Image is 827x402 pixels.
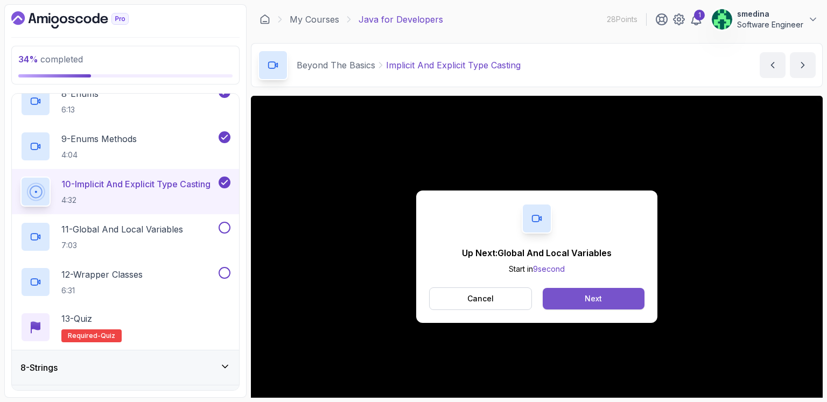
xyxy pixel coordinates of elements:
[61,132,137,145] p: 9 - Enums Methods
[61,285,143,296] p: 6:31
[585,293,602,304] div: Next
[61,223,183,236] p: 11 - Global And Local Variables
[790,52,816,78] button: next content
[61,268,143,281] p: 12 - Wrapper Classes
[386,59,521,72] p: Implicit And Explicit Type Casting
[533,264,565,273] span: 9 second
[12,350,239,385] button: 8-Strings
[290,13,339,26] a: My Courses
[690,13,703,26] a: 1
[20,312,230,342] button: 13-QuizRequired-quiz
[20,131,230,161] button: 9-Enums Methods4:04
[359,13,443,26] p: Java for Developers
[737,19,803,30] p: Software Engineer
[260,14,270,25] a: Dashboard
[20,177,230,207] button: 10-Implicit And Explicit Type Casting4:32
[11,11,153,29] a: Dashboard
[462,264,612,274] p: Start in
[18,54,38,65] span: 34 %
[462,246,612,259] p: Up Next: Global And Local Variables
[18,54,83,65] span: completed
[694,10,705,20] div: 1
[68,332,101,340] span: Required-
[543,288,644,309] button: Next
[61,150,137,160] p: 4:04
[20,222,230,252] button: 11-Global And Local Variables7:03
[61,104,99,115] p: 6:13
[20,361,58,374] h3: 8 - Strings
[61,195,211,206] p: 4:32
[101,332,115,340] span: quiz
[61,87,99,100] p: 8 - Enums
[61,178,211,191] p: 10 - Implicit And Explicit Type Casting
[297,59,375,72] p: Beyond The Basics
[61,240,183,251] p: 7:03
[61,312,92,325] p: 13 - Quiz
[711,9,818,30] button: user profile imagesmedinaSoftware Engineer
[467,293,494,304] p: Cancel
[760,52,786,78] button: previous content
[20,86,230,116] button: 8-Enums6:13
[429,287,532,310] button: Cancel
[20,267,230,297] button: 12-Wrapper Classes6:31
[712,9,732,30] img: user profile image
[607,14,637,25] p: 28 Points
[737,9,803,19] p: smedina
